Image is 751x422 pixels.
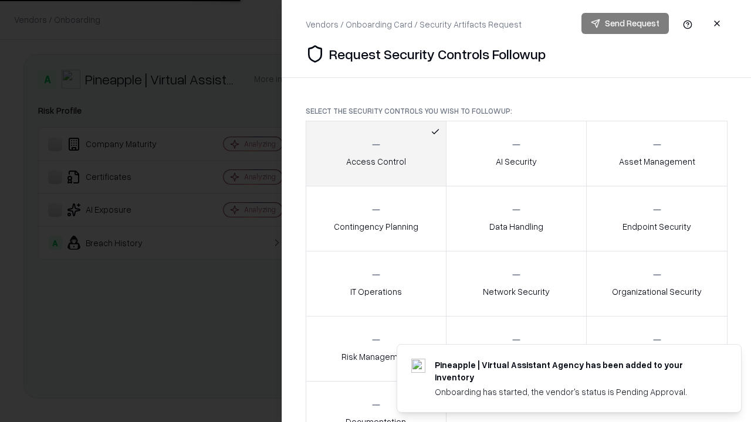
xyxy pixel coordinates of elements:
img: trypineapple.com [411,359,425,373]
button: Network Security [446,251,587,316]
p: Endpoint Security [623,220,691,233]
button: Access Control [306,121,446,186]
p: Asset Management [619,155,695,168]
button: Threat Management [586,316,728,382]
p: Data Handling [489,220,543,233]
p: Contingency Planning [334,220,418,233]
button: AI Security [446,121,587,186]
button: Contingency Planning [306,186,446,251]
div: Onboarding has started, the vendor's status is Pending Approval. [435,386,713,398]
p: Request Security Controls Followup [329,45,546,63]
p: Network Security [483,285,550,298]
p: Select the security controls you wish to followup: [306,106,728,116]
button: IT Operations [306,251,446,316]
p: Organizational Security [612,285,702,298]
button: Asset Management [586,121,728,186]
div: Vendors / Onboarding Card / Security Artifacts Request [306,18,522,30]
p: Risk Management [341,350,411,363]
button: Organizational Security [586,251,728,316]
button: Risk Management [306,316,446,382]
button: Security Incidents [446,316,587,382]
p: IT Operations [350,285,402,298]
button: Data Handling [446,186,587,251]
p: Access Control [346,155,406,168]
div: Pineapple | Virtual Assistant Agency has been added to your inventory [435,359,713,383]
p: AI Security [496,155,537,168]
button: Endpoint Security [586,186,728,251]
